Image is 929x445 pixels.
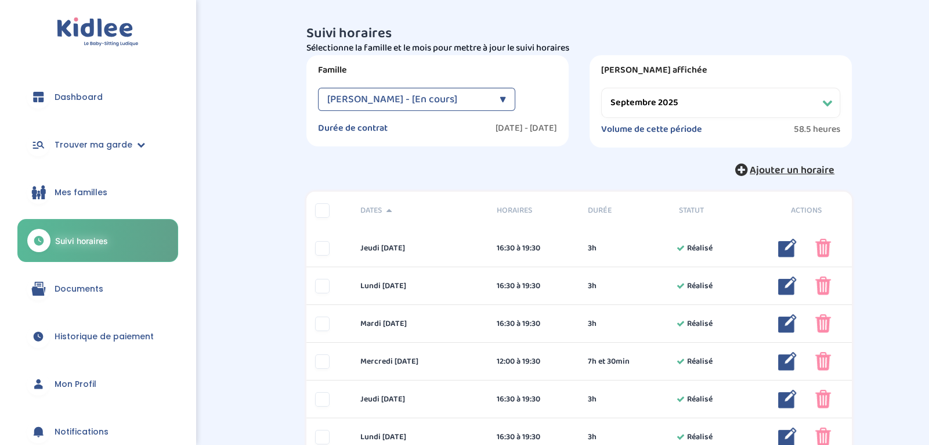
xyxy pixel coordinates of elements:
img: modifier_bleu.png [778,352,797,371]
img: poubelle_rose.png [815,239,831,257]
img: poubelle_rose.png [815,352,831,371]
a: Mon Profil [17,363,178,405]
span: Réalisé [687,280,713,292]
div: Durée [579,204,670,217]
div: 16:30 à 19:30 [497,318,570,330]
label: Durée de contrat [318,123,388,134]
span: Notifications [55,426,109,438]
span: Réalisé [687,393,713,405]
img: poubelle_rose.png [815,277,831,295]
span: 7h et 30min [588,356,630,368]
span: Documents [55,283,103,295]
span: Historique de paiement [55,331,154,343]
span: Mon Profil [55,378,96,390]
img: modifier_bleu.png [778,239,797,257]
p: Sélectionne la famille et le mois pour mettre à jour le suivi horaires [306,41,852,55]
div: ▼ [500,88,506,111]
div: jeudi [DATE] [352,393,488,405]
div: Statut [670,204,761,217]
div: lundi [DATE] [352,431,488,443]
div: mardi [DATE] [352,318,488,330]
div: 16:30 à 19:30 [497,242,570,254]
span: 3h [588,318,597,330]
a: Historique de paiement [17,315,178,357]
a: Suivi horaires [17,219,178,262]
a: Dashboard [17,76,178,118]
span: Trouver ma garde [55,139,132,151]
img: modifier_bleu.png [778,314,797,333]
span: Réalisé [687,356,713,368]
span: 58.5 heures [794,124,840,135]
div: 16:30 à 19:30 [497,431,570,443]
a: Documents [17,268,178,310]
img: poubelle_rose.png [815,314,831,333]
span: 3h [588,280,597,292]
div: Dates [352,204,488,217]
span: 3h [588,431,597,443]
div: jeudi [DATE] [352,242,488,254]
div: 16:30 à 19:30 [497,393,570,405]
div: mercredi [DATE] [352,356,488,368]
div: 12:00 à 19:30 [497,356,570,368]
div: lundi [DATE] [352,280,488,292]
span: Mes familles [55,186,107,199]
span: Réalisé [687,431,713,443]
span: Horaires [497,204,570,217]
label: [DATE] - [DATE] [496,123,557,134]
img: modifier_bleu.png [778,390,797,408]
span: [PERSON_NAME] - [En cours] [327,88,457,111]
span: Réalisé [687,318,713,330]
span: 3h [588,242,597,254]
img: logo.svg [57,17,139,47]
button: Ajouter un horaire [718,157,852,182]
span: Réalisé [687,242,713,254]
div: 16:30 à 19:30 [497,280,570,292]
span: Ajouter un horaire [750,162,834,178]
span: Suivi horaires [55,235,108,247]
img: poubelle_rose.png [815,390,831,408]
label: Famille [318,64,557,76]
label: [PERSON_NAME] affichée [601,64,840,76]
label: Volume de cette période [601,124,702,135]
h3: Suivi horaires [306,26,852,41]
a: Mes familles [17,171,178,213]
a: Trouver ma garde [17,124,178,166]
span: Dashboard [55,91,103,103]
span: 3h [588,393,597,405]
div: Actions [761,204,852,217]
img: modifier_bleu.png [778,277,797,295]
